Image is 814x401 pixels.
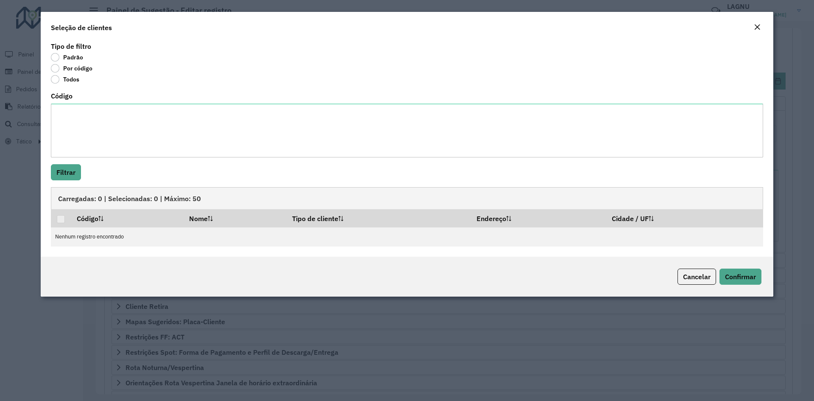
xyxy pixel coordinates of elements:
th: Endereço [471,209,606,227]
label: Todos [51,75,79,84]
span: Cancelar [683,272,711,281]
td: Nenhum registro encontrado [51,227,763,247]
span: Confirmar [725,272,756,281]
th: Cidade / UF [606,209,763,227]
h4: Seleção de clientes [51,22,112,33]
label: Padrão [51,53,83,62]
div: Carregadas: 0 | Selecionadas: 0 | Máximo: 50 [51,187,763,209]
th: Tipo de cliente [287,209,471,227]
button: Confirmar [719,269,761,285]
button: Cancelar [677,269,716,285]
label: Por código [51,64,92,73]
th: Nome [183,209,287,227]
th: Código [71,209,183,227]
button: Filtrar [51,164,81,180]
button: Close [751,22,763,33]
label: Código [51,91,72,101]
em: Fechar [754,24,761,31]
label: Tipo de filtro [51,41,91,51]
